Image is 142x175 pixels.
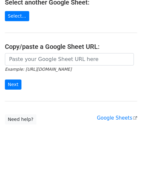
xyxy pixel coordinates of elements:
input: Next [5,80,21,90]
h4: Copy/paste a Google Sheet URL: [5,43,137,51]
input: Paste your Google Sheet URL here [5,53,134,66]
iframe: Chat Widget [110,144,142,175]
a: Select... [5,11,29,21]
a: Need help? [5,114,36,124]
a: Google Sheets [97,115,137,121]
small: Example: [URL][DOMAIN_NAME] [5,67,71,72]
